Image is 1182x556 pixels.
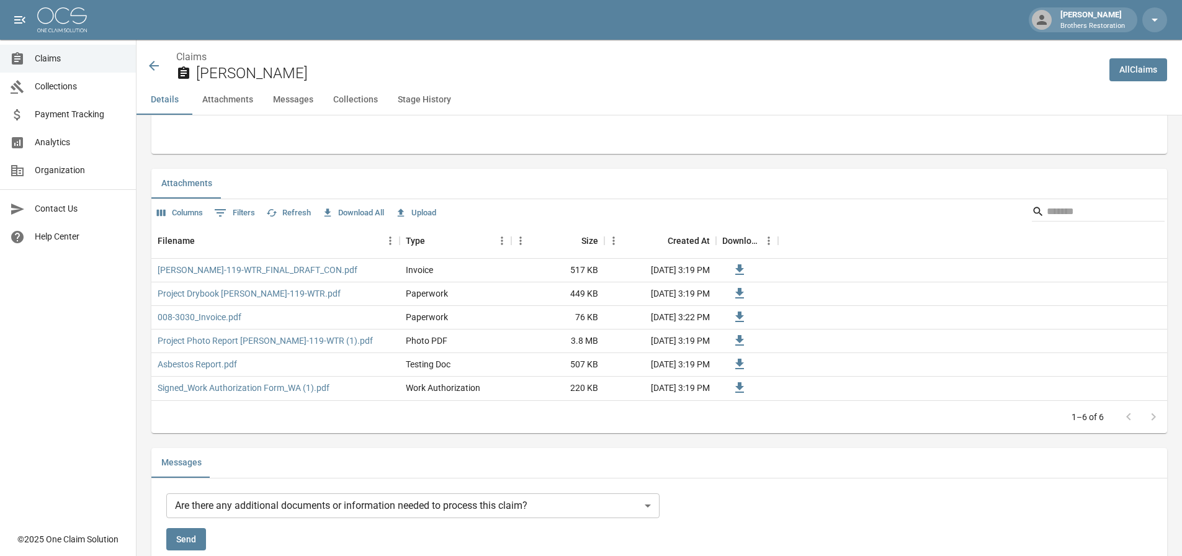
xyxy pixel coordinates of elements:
[511,231,530,250] button: Menu
[196,65,1099,83] h2: [PERSON_NAME]
[406,223,425,258] div: Type
[511,306,604,330] div: 76 KB
[604,306,716,330] div: [DATE] 3:22 PM
[35,108,126,121] span: Payment Tracking
[17,533,119,545] div: © 2025 One Claim Solution
[35,136,126,149] span: Analytics
[35,230,126,243] span: Help Center
[400,223,511,258] div: Type
[166,528,206,551] button: Send
[35,80,126,93] span: Collections
[1109,58,1167,81] a: AllClaims
[158,264,357,276] a: [PERSON_NAME]-119-WTR_FINAL_DRAFT_CON.pdf
[604,282,716,306] div: [DATE] 3:19 PM
[722,223,759,258] div: Download
[759,231,778,250] button: Menu
[604,353,716,377] div: [DATE] 3:19 PM
[151,169,222,199] button: Attachments
[35,164,126,177] span: Organization
[1032,202,1165,224] div: Search
[406,382,480,394] div: Work Authorization
[604,223,716,258] div: Created At
[511,223,604,258] div: Size
[158,334,373,347] a: Project Photo Report [PERSON_NAME]-119-WTR (1).pdf
[158,223,195,258] div: Filename
[154,204,206,223] button: Select columns
[511,282,604,306] div: 449 KB
[166,493,660,518] div: Are there any additional documents or information needed to process this claim?
[263,85,323,115] button: Messages
[151,169,1167,199] div: related-list tabs
[1055,9,1130,31] div: [PERSON_NAME]
[211,203,258,223] button: Show filters
[604,377,716,400] div: [DATE] 3:19 PM
[137,85,1182,115] div: anchor tabs
[511,377,604,400] div: 220 KB
[581,223,598,258] div: Size
[176,50,1099,65] nav: breadcrumb
[137,85,192,115] button: Details
[511,353,604,377] div: 507 KB
[158,358,237,370] a: Asbestos Report.pdf
[392,204,439,223] button: Upload
[35,52,126,65] span: Claims
[716,223,778,258] div: Download
[406,358,450,370] div: Testing Doc
[323,85,388,115] button: Collections
[263,204,314,223] button: Refresh
[158,382,329,394] a: Signed_Work Authorization Form_WA (1).pdf
[151,448,212,478] button: Messages
[158,287,341,300] a: Project Drybook [PERSON_NAME]-119-WTR.pdf
[406,334,447,347] div: Photo PDF
[319,204,387,223] button: Download All
[192,85,263,115] button: Attachments
[151,448,1167,478] div: related-list tabs
[668,223,710,258] div: Created At
[604,231,623,250] button: Menu
[406,287,448,300] div: Paperwork
[493,231,511,250] button: Menu
[7,7,32,32] button: open drawer
[1060,21,1125,32] p: Brothers Restoration
[604,330,716,353] div: [DATE] 3:19 PM
[151,223,400,258] div: Filename
[35,202,126,215] span: Contact Us
[1072,411,1104,423] p: 1–6 of 6
[158,311,241,323] a: 008-3030_Invoice.pdf
[37,7,87,32] img: ocs-logo-white-transparent.png
[511,259,604,282] div: 517 KB
[388,85,461,115] button: Stage History
[176,51,207,63] a: Claims
[381,231,400,250] button: Menu
[511,330,604,353] div: 3.8 MB
[406,311,448,323] div: Paperwork
[604,259,716,282] div: [DATE] 3:19 PM
[406,264,433,276] div: Invoice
